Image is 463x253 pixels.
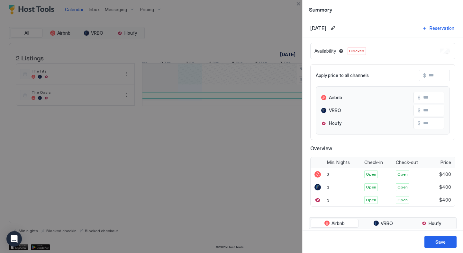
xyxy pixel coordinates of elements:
[424,236,457,248] button: Save
[408,219,455,228] button: Houfy
[418,95,421,100] span: $
[429,221,441,226] span: Houfy
[440,160,451,165] span: Price
[366,171,376,177] span: Open
[430,25,454,31] div: Reservation
[439,184,451,190] span: $400
[329,108,341,113] span: VRBO
[6,231,22,247] div: Open Intercom Messenger
[397,197,408,203] span: Open
[327,160,350,165] span: Min. Nights
[397,184,408,190] span: Open
[396,160,418,165] span: Check-out
[439,197,451,203] span: $400
[435,239,446,245] div: Save
[311,219,359,228] button: Airbnb
[418,120,421,126] span: $
[397,171,408,177] span: Open
[329,95,342,100] span: Airbnb
[329,120,341,126] span: Houfy
[329,24,337,32] button: Edit date range
[366,184,376,190] span: Open
[421,24,455,32] button: Reservation
[327,185,330,190] span: 3
[366,197,376,203] span: Open
[316,73,369,78] span: Apply price to all channels
[327,198,330,203] span: 3
[360,219,407,228] button: VRBO
[439,171,451,177] span: $400
[364,160,383,165] span: Check-in
[327,172,330,177] span: 3
[310,145,455,152] span: Overview
[418,108,421,113] span: $
[309,5,457,13] span: Summary
[314,48,336,54] span: Availability
[309,217,457,230] div: tab-group
[349,48,364,54] span: Blocked
[423,73,426,78] span: $
[381,221,393,226] span: VRBO
[331,221,345,226] span: Airbnb
[310,25,326,31] span: [DATE]
[337,47,345,55] button: Blocked dates override all pricing rules and remain unavailable until manually unblocked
